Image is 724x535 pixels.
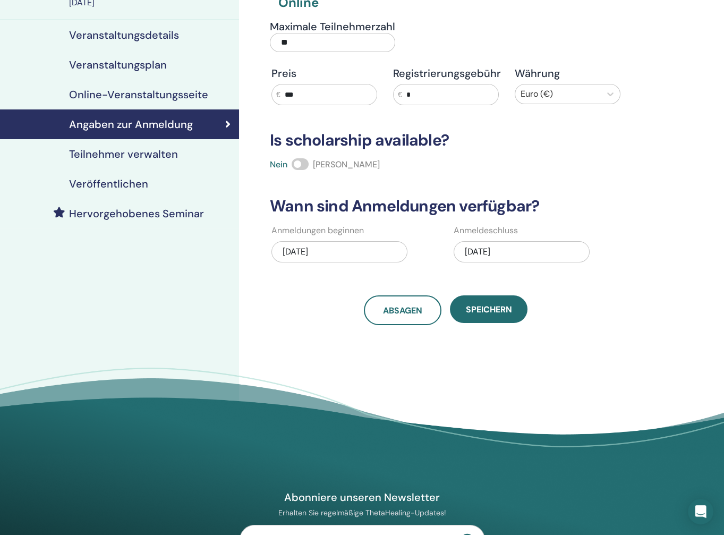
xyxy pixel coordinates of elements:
[515,67,620,80] h4: Währung
[313,159,380,170] span: [PERSON_NAME]
[69,177,148,190] h4: Veröffentlichen
[69,88,208,101] h4: Online-Veranstaltungsseite
[69,148,178,160] h4: Teilnehmer verwalten
[263,131,628,150] h3: Is scholarship available?
[271,224,364,237] label: Anmeldungen beginnen
[454,224,518,237] label: Anmeldeschluss
[383,305,422,316] span: Absagen
[240,508,485,517] p: Erhalten Sie regelmäßige ThetaHealing-Updates!
[271,67,377,80] h4: Preis
[69,29,179,41] h4: Veranstaltungsdetails
[271,241,407,262] div: [DATE]
[270,33,395,52] input: Maximale Teilnehmerzahl
[688,499,713,524] div: Open Intercom Messenger
[69,118,193,131] h4: Angaben zur Anmeldung
[270,159,287,170] span: Nein
[69,58,167,71] h4: Veranstaltungsplan
[276,89,280,100] span: €
[364,295,441,325] a: Absagen
[69,207,204,220] h4: Hervorgehobenes Seminar
[270,20,395,33] h4: Maximale Teilnehmerzahl
[466,304,512,315] span: Speichern
[450,295,527,323] button: Speichern
[393,67,499,80] h4: Registrierungsgebühr
[240,490,485,504] h4: Abonniere unseren Newsletter
[454,241,590,262] div: [DATE]
[398,89,402,100] span: €
[263,197,628,216] h3: Wann sind Anmeldungen verfügbar?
